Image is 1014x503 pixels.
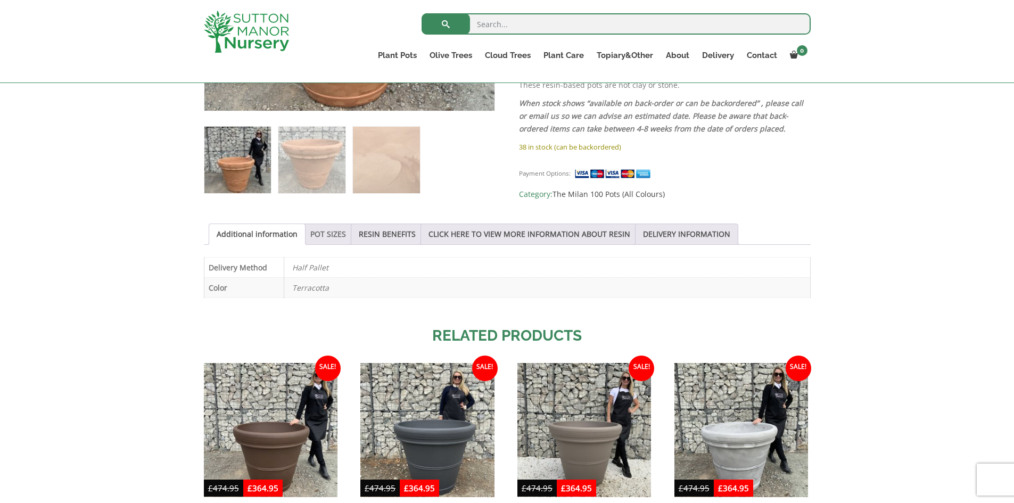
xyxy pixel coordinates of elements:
img: The Milan Pot 100 Colour Clay (Resin) [517,363,651,497]
bdi: 364.95 [248,483,278,493]
bdi: 474.95 [679,483,710,493]
span: £ [561,483,566,493]
bdi: 364.95 [404,483,435,493]
span: £ [208,483,213,493]
span: Sale! [315,356,341,381]
a: About [659,48,696,63]
span: Sale! [786,356,811,381]
span: Sale! [629,356,654,381]
a: Delivery [696,48,740,63]
bdi: 474.95 [522,483,553,493]
bdi: 474.95 [365,483,395,493]
a: Cloud Trees [479,48,537,63]
span: £ [718,483,723,493]
a: Additional information [217,224,298,244]
img: The Milan Pot 100 Colour Mocha [204,363,337,497]
p: Terracotta [292,278,802,298]
p: 38 in stock (can be backordered) [519,141,810,153]
p: These resin-based pots are not clay or stone. [519,79,810,92]
bdi: 364.95 [718,483,749,493]
a: 0 [784,48,811,63]
span: 0 [797,45,807,56]
a: Plant Care [537,48,590,63]
a: Plant Pots [372,48,423,63]
a: DELIVERY INFORMATION [643,224,730,244]
table: Product Details [204,257,811,298]
a: The Milan 100 Pots (All Colours) [553,189,665,199]
bdi: 364.95 [561,483,592,493]
input: Search... [422,13,811,35]
img: The Milan Pot 100 Colour Charcoal [360,363,494,497]
th: Delivery Method [204,257,284,277]
img: The Milan Pot 100 Colour Terracotta - Image 2 [278,127,345,193]
a: CLICK HERE TO VIEW MORE INFORMATION ABOUT RESIN [428,224,630,244]
a: POT SIZES [310,224,346,244]
em: When stock shows “available on back-order or can be backordered” , please call or email us so we ... [519,98,803,134]
h2: Related products [204,325,811,347]
span: £ [248,483,252,493]
small: Payment Options: [519,169,571,177]
a: Contact [740,48,784,63]
span: Sale! [472,356,498,381]
a: Olive Trees [423,48,479,63]
span: £ [679,483,683,493]
img: The Milan Pot 100 Colour Terracotta - Image 3 [353,127,419,193]
bdi: 474.95 [208,483,239,493]
img: The Milan Pot 100 Colour Greystone [674,363,808,497]
img: The Milan Pot 100 Colour Terracotta [204,127,271,193]
span: £ [404,483,409,493]
img: logo [204,11,289,53]
span: Category: [519,188,810,201]
th: Color [204,277,284,298]
span: £ [522,483,526,493]
p: Half Pallet [292,258,802,277]
a: Topiary&Other [590,48,659,63]
a: RESIN BENEFITS [359,224,416,244]
span: £ [365,483,369,493]
img: payment supported [574,168,654,179]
